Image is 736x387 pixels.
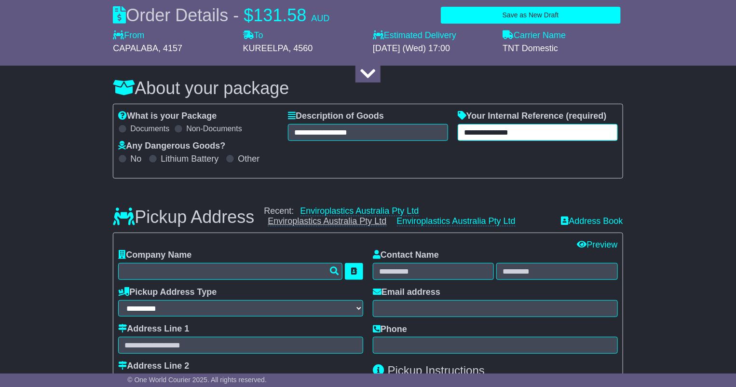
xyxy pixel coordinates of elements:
[118,250,191,261] label: Company Name
[388,364,485,377] span: Pickup Instructions
[113,30,144,41] label: From
[118,111,217,122] label: What is your Package
[130,154,141,165] label: No
[118,141,225,152] label: Any Dangerous Goods?
[561,216,623,227] a: Address Book
[288,111,384,122] label: Description of Goods
[243,30,263,41] label: To
[503,30,566,41] label: Carrier Name
[243,43,289,53] span: KUREELPA
[253,5,306,25] span: 131.58
[118,324,189,334] label: Address Line 1
[577,240,618,249] a: Preview
[244,5,253,25] span: $
[300,206,419,216] a: Enviroplastics Australia Pty Ltd
[113,5,329,26] div: Order Details -
[441,7,621,24] button: Save as New Draft
[458,111,607,122] label: Your Internal Reference (required)
[373,43,493,54] div: [DATE] (Wed) 17:00
[118,287,217,298] label: Pickup Address Type
[397,216,516,226] a: Enviroplastics Australia Pty Ltd
[268,216,386,226] a: Enviroplastics Australia Pty Ltd
[373,287,440,298] label: Email address
[127,376,267,384] span: © One World Courier 2025. All rights reserved.
[130,124,169,133] label: Documents
[264,206,551,227] div: Recent:
[113,79,623,98] h3: About your package
[118,361,189,372] label: Address Line 2
[113,207,254,227] h3: Pickup Address
[186,124,242,133] label: Non-Documents
[238,154,259,165] label: Other
[158,43,182,53] span: , 4157
[288,43,313,53] span: , 4560
[113,43,158,53] span: CAPALABA
[373,30,493,41] label: Estimated Delivery
[503,43,623,54] div: TNT Domestic
[373,324,407,335] label: Phone
[373,250,439,261] label: Contact Name
[161,154,218,165] label: Lithium Battery
[312,14,330,23] span: AUD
